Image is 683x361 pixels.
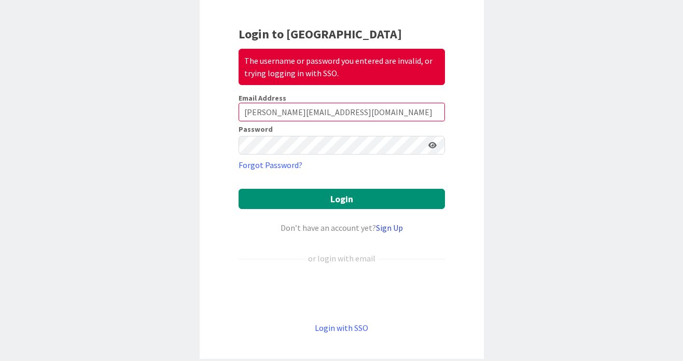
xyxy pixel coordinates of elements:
a: Login with SSO [315,323,368,333]
label: Email Address [239,93,286,103]
a: Forgot Password? [239,159,302,171]
button: Login [239,189,445,209]
label: Password [239,126,273,133]
div: or login with email [305,252,378,265]
b: Login to [GEOGRAPHIC_DATA] [239,26,402,42]
iframe: Sign in with Google Button [233,282,450,304]
a: Sign Up [376,223,403,233]
div: Don’t have an account yet? [239,221,445,234]
div: The username or password you entered are invalid, or trying logging in with SSO. [239,49,445,85]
